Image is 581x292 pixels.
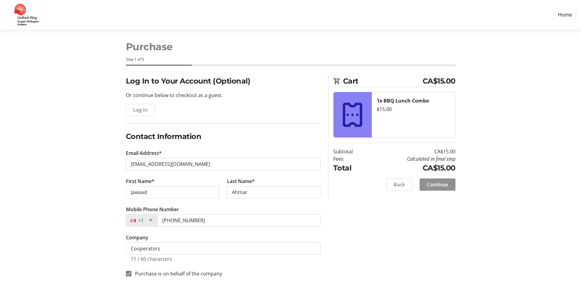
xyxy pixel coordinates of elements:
[394,181,405,188] span: Back
[131,256,172,262] tr-character-limit: 11 / 60 characters
[368,155,455,163] td: Calculated in final step
[343,76,423,87] span: Cart
[386,178,412,191] button: Back
[126,178,154,185] label: First Name*
[126,104,155,116] button: Log In
[333,148,368,155] td: Subtotal
[554,9,576,21] a: Home
[427,181,448,188] span: Continue
[126,149,162,157] label: Email Address*
[368,163,455,174] td: CA$15.00
[131,270,222,277] label: Purchase is on behalf of the company
[133,106,148,114] span: Log In
[126,234,148,241] label: Company
[5,2,48,27] img: United Way Guelph Wellington Dufferin's Logo
[227,178,255,185] label: Last Name*
[368,148,455,155] td: CA$15.00
[126,131,321,142] h2: Contact Information
[126,39,455,54] h1: Purchase
[377,106,450,113] div: $15.00
[333,155,368,163] td: Fees
[420,178,455,191] button: Continue
[377,97,429,104] strong: 1x BBQ Lunch Combo
[126,92,321,99] p: Or continue below to checkout as a guest.
[126,57,455,62] div: Step 1 of 5
[126,206,179,213] label: Mobile Phone Number
[333,163,368,174] td: Total
[423,76,455,87] span: CA$15.00
[126,76,321,87] h2: Log In to Your Account (Optional)
[157,214,321,226] input: (506) 234-5678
